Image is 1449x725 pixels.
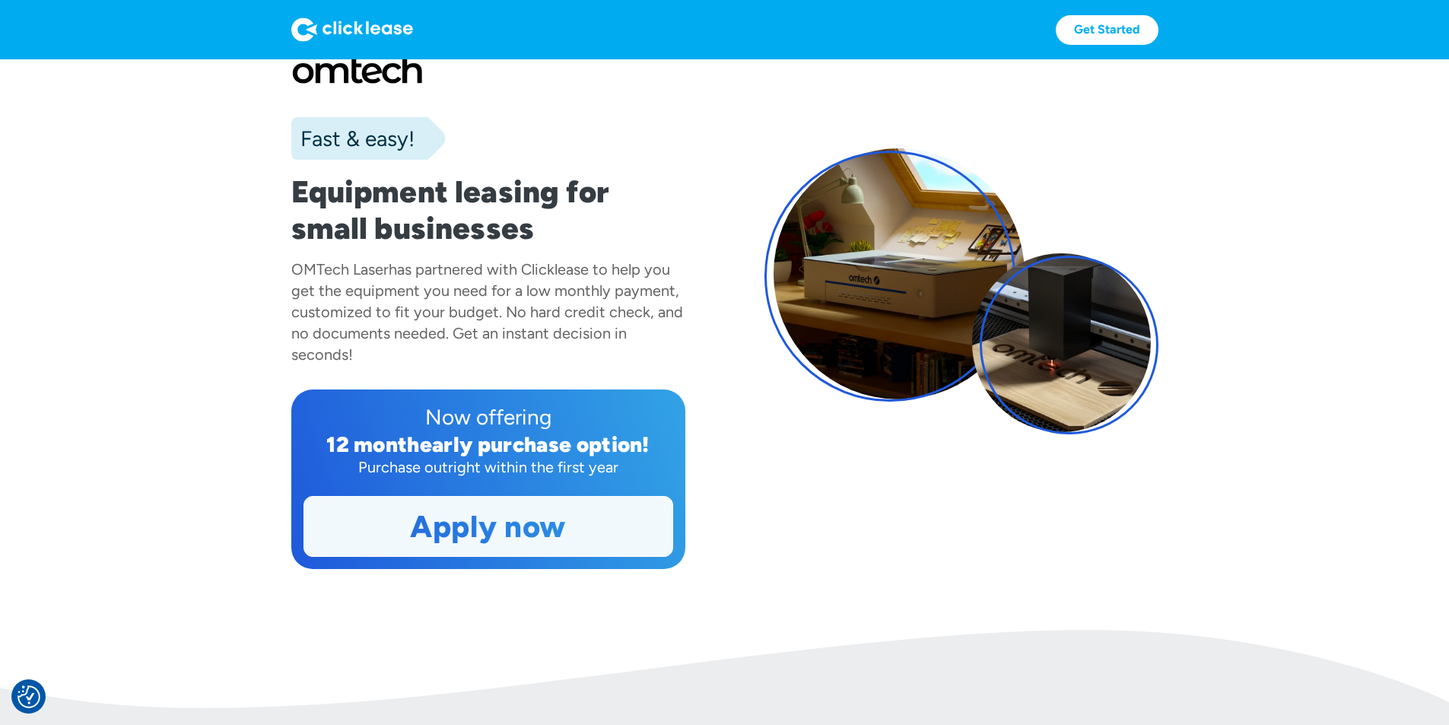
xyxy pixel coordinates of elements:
[1056,15,1158,45] a: Get Started
[304,497,672,556] a: Apply now
[420,431,650,457] div: early purchase option!
[291,123,415,154] div: Fast & easy!
[291,173,685,246] h1: Equipment leasing for small businesses
[291,17,413,42] img: Logo
[17,685,40,708] img: Revisit consent button
[291,260,683,364] div: has partnered with Clicklease to help you get the equipment you need for a low monthly payment, c...
[17,685,40,708] button: Consent Preferences
[326,431,420,457] div: 12 month
[291,260,389,278] div: OMTech Laser
[303,456,673,478] div: Purchase outright within the first year
[303,402,673,432] div: Now offering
